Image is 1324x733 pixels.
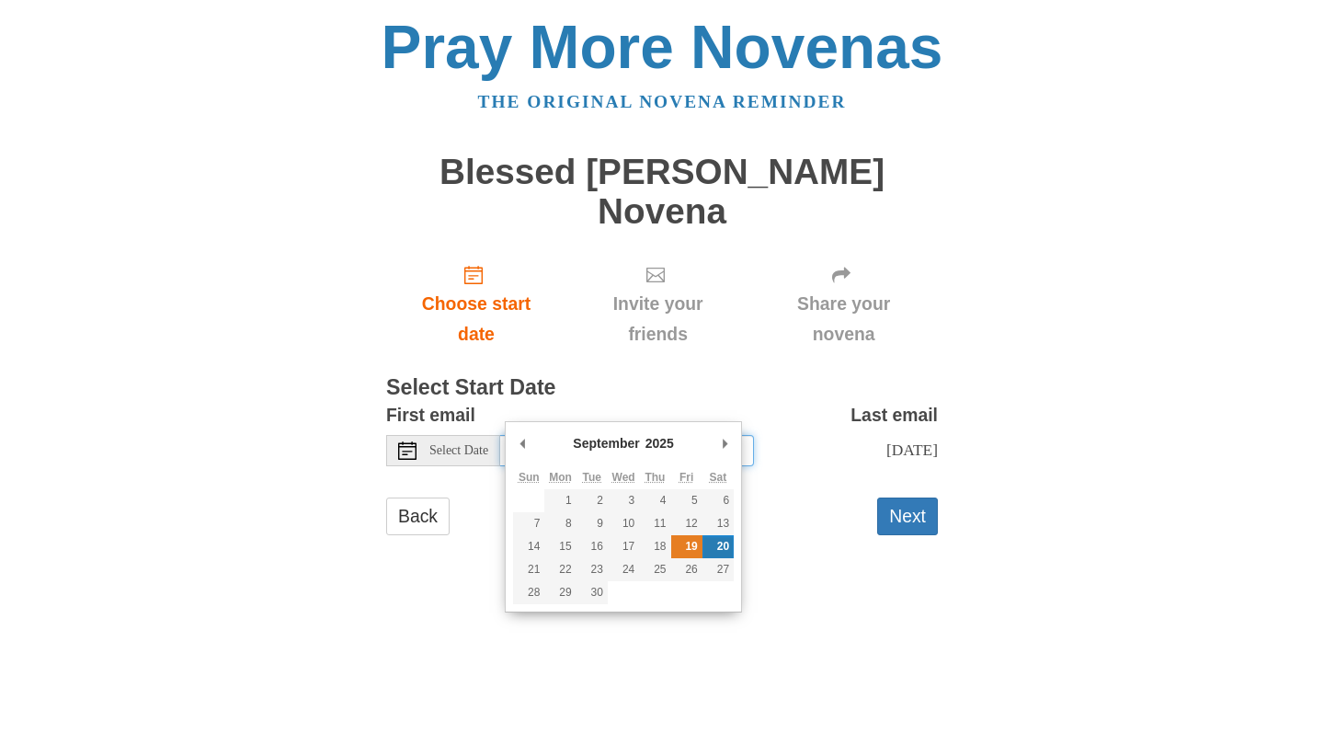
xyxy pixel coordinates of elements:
[386,249,566,359] a: Choose start date
[608,535,639,558] button: 17
[544,512,576,535] button: 8
[382,13,943,81] a: Pray More Novenas
[608,489,639,512] button: 3
[549,471,572,484] abbr: Monday
[768,289,919,349] span: Share your novena
[702,512,734,535] button: 13
[429,444,488,457] span: Select Date
[608,512,639,535] button: 10
[576,558,608,581] button: 23
[386,153,938,231] h1: Blessed [PERSON_NAME] Novena
[749,249,938,359] div: Click "Next" to confirm your start date first.
[405,289,548,349] span: Choose start date
[702,535,734,558] button: 20
[566,249,749,359] div: Click "Next" to confirm your start date first.
[671,512,702,535] button: 12
[702,558,734,581] button: 27
[544,535,576,558] button: 15
[639,489,670,512] button: 4
[478,92,847,111] a: The original novena reminder
[576,535,608,558] button: 16
[544,558,576,581] button: 22
[513,512,544,535] button: 7
[639,512,670,535] button: 11
[513,558,544,581] button: 21
[639,558,670,581] button: 25
[886,441,938,459] span: [DATE]
[576,512,608,535] button: 9
[679,471,693,484] abbr: Friday
[386,400,475,430] label: First email
[513,535,544,558] button: 14
[612,471,635,484] abbr: Wednesday
[715,429,734,457] button: Next Month
[544,581,576,604] button: 29
[583,471,601,484] abbr: Tuesday
[608,558,639,581] button: 24
[710,471,727,484] abbr: Saturday
[671,558,702,581] button: 26
[519,471,540,484] abbr: Sunday
[570,429,642,457] div: September
[671,535,702,558] button: 19
[513,581,544,604] button: 28
[500,435,754,466] input: Use the arrow keys to pick a date
[544,489,576,512] button: 1
[639,535,670,558] button: 18
[643,429,677,457] div: 2025
[576,489,608,512] button: 2
[386,376,938,400] h3: Select Start Date
[645,471,665,484] abbr: Thursday
[850,400,938,430] label: Last email
[585,289,731,349] span: Invite your friends
[386,498,450,535] a: Back
[671,489,702,512] button: 5
[877,498,938,535] button: Next
[513,429,531,457] button: Previous Month
[702,489,734,512] button: 6
[576,581,608,604] button: 30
